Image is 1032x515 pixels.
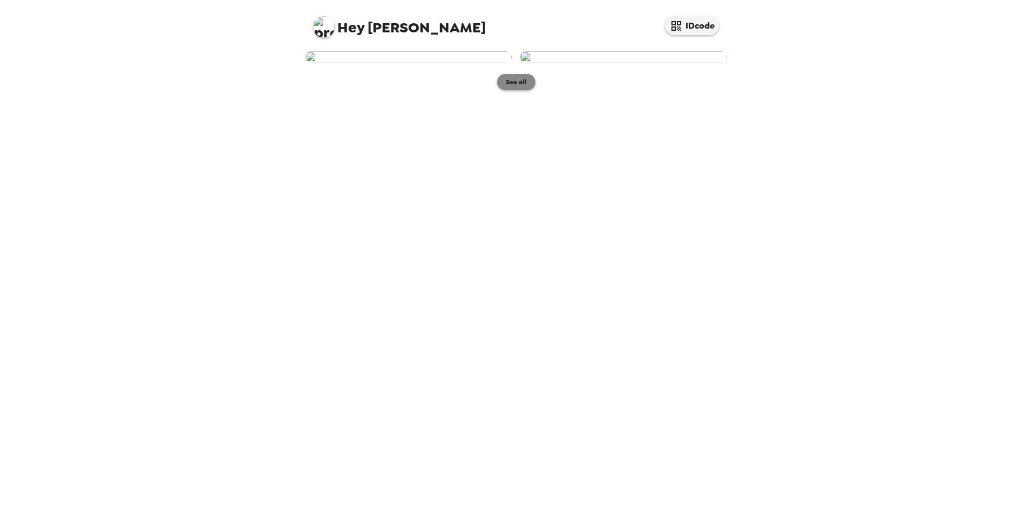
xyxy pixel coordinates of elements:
[305,51,512,63] img: user-273655
[313,16,335,38] img: profile pic
[337,18,364,37] span: Hey
[313,11,486,35] span: [PERSON_NAME]
[665,16,719,35] button: IDcode
[497,74,535,90] button: See all
[520,51,727,63] img: user-273599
